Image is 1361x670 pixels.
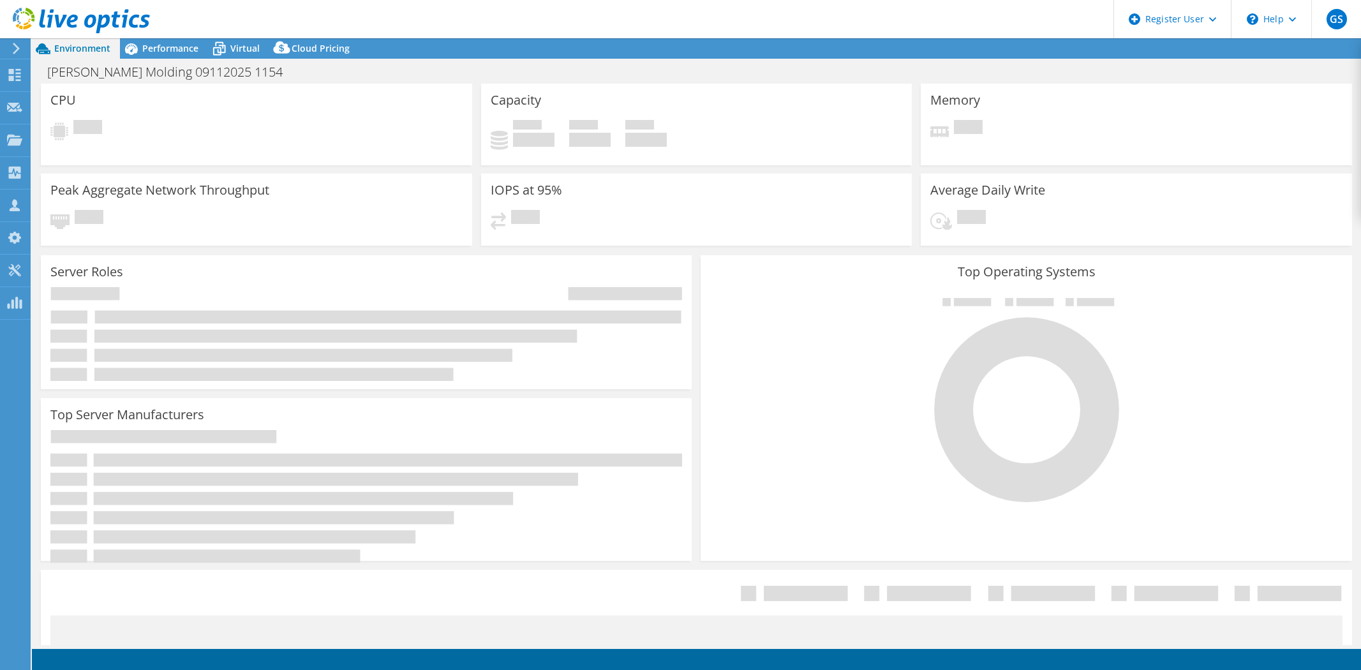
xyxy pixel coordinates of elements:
span: Environment [54,42,110,54]
svg: \n [1247,13,1258,25]
h4: 0 GiB [569,133,611,147]
span: Pending [75,210,103,227]
span: Pending [954,120,983,137]
h3: IOPS at 95% [491,183,562,197]
span: GS [1327,9,1347,29]
span: Pending [957,210,986,227]
h1: [PERSON_NAME] Molding 09112025 1154 [41,65,302,79]
span: Cloud Pricing [292,42,350,54]
h3: Peak Aggregate Network Throughput [50,183,269,197]
h3: Top Operating Systems [710,265,1342,279]
span: Virtual [230,42,260,54]
span: Pending [73,120,102,137]
span: Total [625,120,654,133]
span: Free [569,120,598,133]
span: Performance [142,42,198,54]
h3: Top Server Manufacturers [50,408,204,422]
h3: Capacity [491,93,541,107]
h4: 0 GiB [625,133,667,147]
h3: Server Roles [50,265,123,279]
span: Used [513,120,542,133]
h3: CPU [50,93,76,107]
h3: Average Daily Write [930,183,1045,197]
h3: Memory [930,93,980,107]
span: Pending [511,210,540,227]
h4: 0 GiB [513,133,554,147]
